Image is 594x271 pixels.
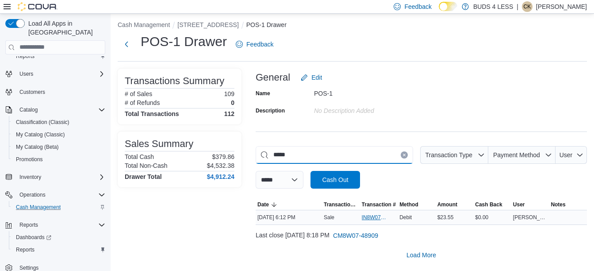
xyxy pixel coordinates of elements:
p: BUDS 4 LESS [473,1,513,12]
h6: Total Non-Cash [125,162,168,169]
span: My Catalog (Classic) [12,129,105,140]
h6: # of Refunds [125,99,160,106]
span: $23.55 [437,214,454,221]
span: My Catalog (Beta) [16,143,59,151]
button: User [511,199,549,210]
button: Reports [2,219,109,231]
button: User [556,146,587,164]
button: Catalog [2,104,109,116]
div: $0.00 [473,212,511,223]
span: CM8W07-48909 [333,231,378,240]
span: Users [19,70,33,77]
input: This is a search bar. As you type, the results lower in the page will automatically filter. [256,146,413,164]
h3: Transactions Summary [125,76,224,86]
button: Next [118,35,135,53]
button: Promotions [9,153,109,166]
h4: 112 [224,110,234,117]
button: Notes [549,199,587,210]
span: Feedback [246,40,273,49]
a: Promotions [12,154,46,165]
h3: Sales Summary [125,139,193,149]
h4: Total Transactions [125,110,179,117]
span: Payment Method [493,151,540,159]
button: Cash Back [473,199,511,210]
button: Cash Management [118,21,170,28]
button: Reports [9,244,109,256]
span: IN8W07-712747 [362,214,387,221]
a: Dashboards [12,232,55,243]
span: Reports [16,53,34,60]
span: Reports [12,244,105,255]
h3: General [256,72,290,83]
h6: Total Cash [125,153,154,160]
span: Operations [16,190,105,200]
div: Last close [DATE] 8:18 PM [256,227,587,244]
p: $4,532.38 [207,162,234,169]
button: Users [2,68,109,80]
span: Notes [551,201,565,208]
a: Cash Management [12,202,64,213]
button: IN8W07-712747 [362,212,396,223]
span: CK [524,1,531,12]
button: Catalog [16,105,41,115]
span: Inventory [16,172,105,182]
span: Dark Mode [439,11,439,12]
span: Transaction Type [324,201,358,208]
span: [PERSON_NAME] [513,214,548,221]
span: Promotions [12,154,105,165]
button: CM8W07-48909 [330,227,382,244]
button: Transaction Type [420,146,488,164]
button: Users [16,69,37,79]
button: Clear input [401,151,408,159]
button: Edit [297,69,326,86]
span: Method [399,201,418,208]
span: Catalog [16,105,105,115]
p: [PERSON_NAME] [536,1,587,12]
button: Reports [9,50,109,62]
label: Description [256,107,285,114]
a: Classification (Classic) [12,117,73,128]
h6: # of Sales [125,90,152,97]
a: Reports [12,51,38,62]
button: Operations [2,189,109,201]
span: Date [257,201,269,208]
span: Edit [311,73,322,82]
h4: Drawer Total [125,173,162,180]
button: Load More [256,246,587,264]
span: Catalog [19,106,38,113]
button: My Catalog (Beta) [9,141,109,153]
span: Customers [19,89,45,96]
span: My Catalog (Beta) [12,142,105,152]
div: No Description added [314,104,433,114]
label: Name [256,90,270,97]
span: Classification (Classic) [12,117,105,128]
span: Dashboards [16,234,51,241]
span: User [513,201,525,208]
button: Inventory [2,171,109,183]
span: Debit [399,214,412,221]
span: Transaction # [362,201,396,208]
span: Inventory [19,174,41,181]
span: Promotions [16,156,43,163]
button: Method [398,199,436,210]
span: Cash Management [16,204,61,211]
span: Cash Out [322,175,348,184]
span: Feedback [404,2,431,11]
nav: An example of EuiBreadcrumbs [118,20,587,31]
button: Reports [16,220,42,230]
a: Dashboards [9,231,109,244]
p: | [517,1,518,12]
span: Transaction Type [425,151,472,159]
span: Reports [12,51,105,62]
div: Catherine Kidman [522,1,533,12]
a: Feedback [232,35,277,53]
span: Dashboards [12,232,105,243]
h1: POS-1 Drawer [141,33,227,50]
button: Date [256,199,322,210]
a: My Catalog (Classic) [12,129,69,140]
h4: $4,912.24 [207,173,234,180]
span: Load More [406,251,436,259]
span: My Catalog (Classic) [16,131,65,138]
span: Classification (Classic) [16,119,69,126]
button: Payment Method [488,146,556,164]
